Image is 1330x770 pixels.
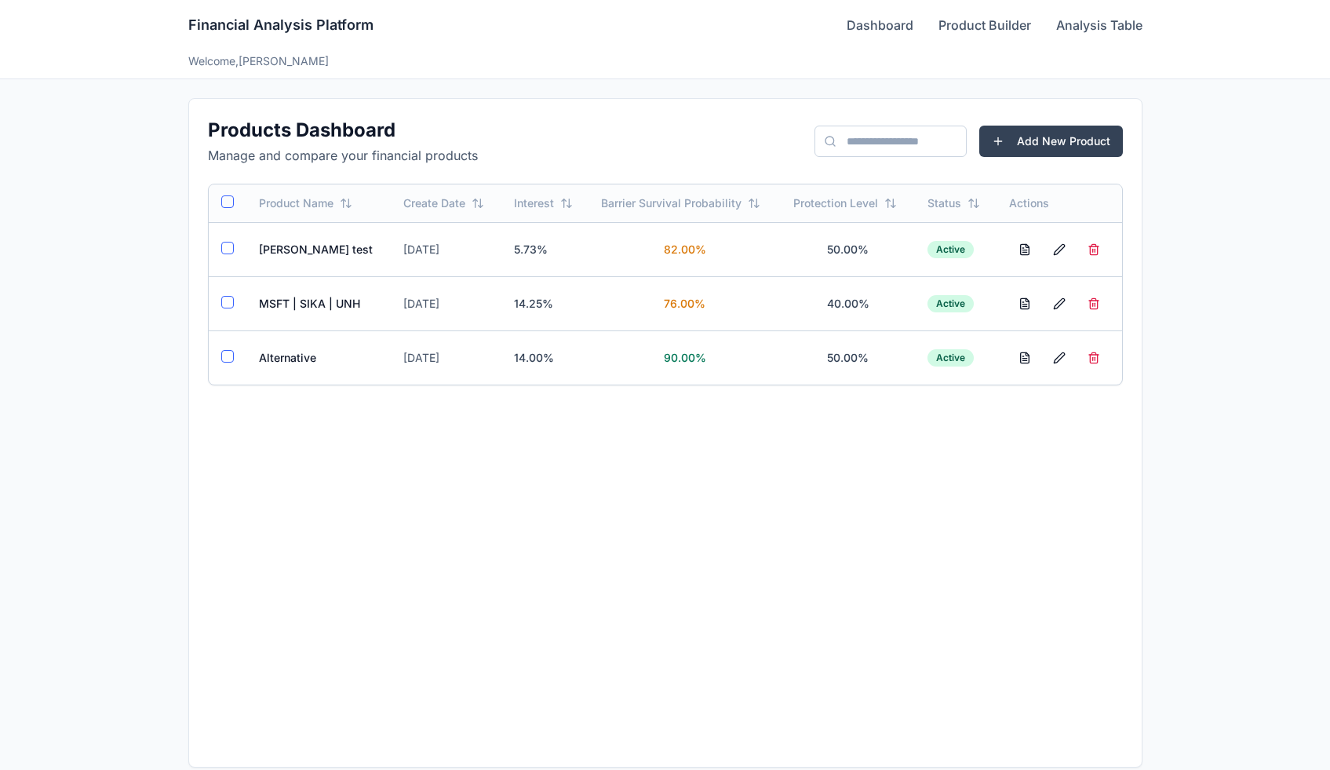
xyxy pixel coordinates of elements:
h1: Financial Analysis Platform [188,14,373,36]
div: Active [927,349,974,367]
a: Dashboard [847,16,913,35]
th: Actions [997,184,1122,222]
span: 50.00% [827,351,869,364]
td: [DATE] [391,222,501,276]
span: Create Date [403,195,465,211]
button: Add New Product [979,126,1123,157]
span: 50.00% [827,243,869,256]
button: Protection Level [793,195,897,211]
span: 5.73% [514,243,548,256]
span: Barrier Survival Probability [601,195,742,211]
td: [PERSON_NAME] test [246,222,392,276]
p: Manage and compare your financial products [208,146,478,165]
span: Product Name [259,195,333,211]
a: Analysis Table [1056,16,1142,35]
span: 40.00% [827,297,869,310]
span: 90.00% [664,351,706,364]
button: Create Date [403,195,484,211]
a: Product Builder [938,16,1031,35]
td: [DATE] [391,276,501,330]
button: Product Name [259,195,352,211]
span: 14.00% [514,351,554,364]
span: Interest [514,195,554,211]
button: Status [927,195,980,211]
h2: Products Dashboard [208,118,478,143]
span: Status [927,195,961,211]
div: Welcome, [PERSON_NAME] [188,53,1142,69]
div: Active [927,241,974,258]
button: Barrier Survival Probability [601,195,760,211]
button: Interest [514,195,573,211]
td: Alternative [246,330,392,385]
td: [DATE] [391,330,501,385]
span: 82.00% [664,243,706,256]
div: Active [927,295,974,312]
span: 14.25% [514,297,553,310]
td: MSFT | SIKA | UNH [246,276,392,330]
span: Protection Level [793,195,878,211]
span: 76.00% [664,297,705,310]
